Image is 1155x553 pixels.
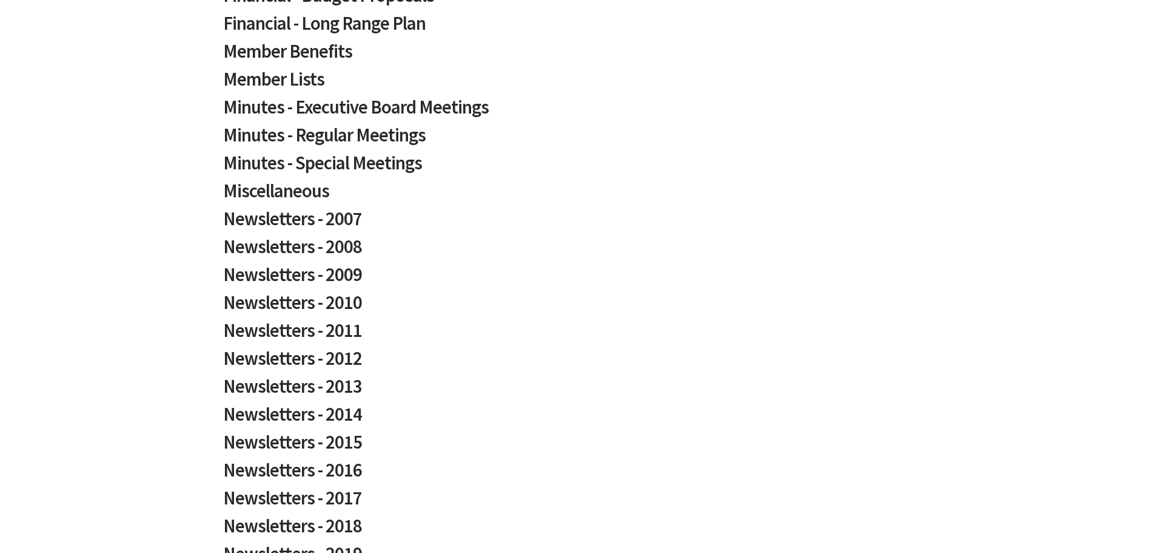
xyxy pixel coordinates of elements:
[223,42,932,70] a: Member Benefits
[223,293,932,321] a: Newsletters - 2010
[223,461,932,489] a: Newsletters - 2016
[223,98,932,126] a: Minutes - Executive Board Meetings
[223,377,932,405] a: Newsletters - 2013
[223,349,932,377] a: Newsletters - 2012
[223,126,932,154] a: Minutes - Regular Meetings
[223,433,932,461] a: Newsletters - 2015
[223,209,932,237] a: Newsletters - 2007
[223,517,932,545] a: Newsletters - 2018
[223,154,932,182] a: Minutes - Special Meetings
[223,489,932,517] a: Newsletters - 2017
[223,237,932,265] a: Newsletters - 2008
[223,14,932,42] a: Financial - Long Range Plan
[223,265,932,293] a: Newsletters - 2009
[223,321,932,349] a: Newsletters - 2011
[223,182,932,209] a: Miscellaneous
[223,70,932,98] a: Member Lists
[223,405,932,433] a: Newsletters - 2014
